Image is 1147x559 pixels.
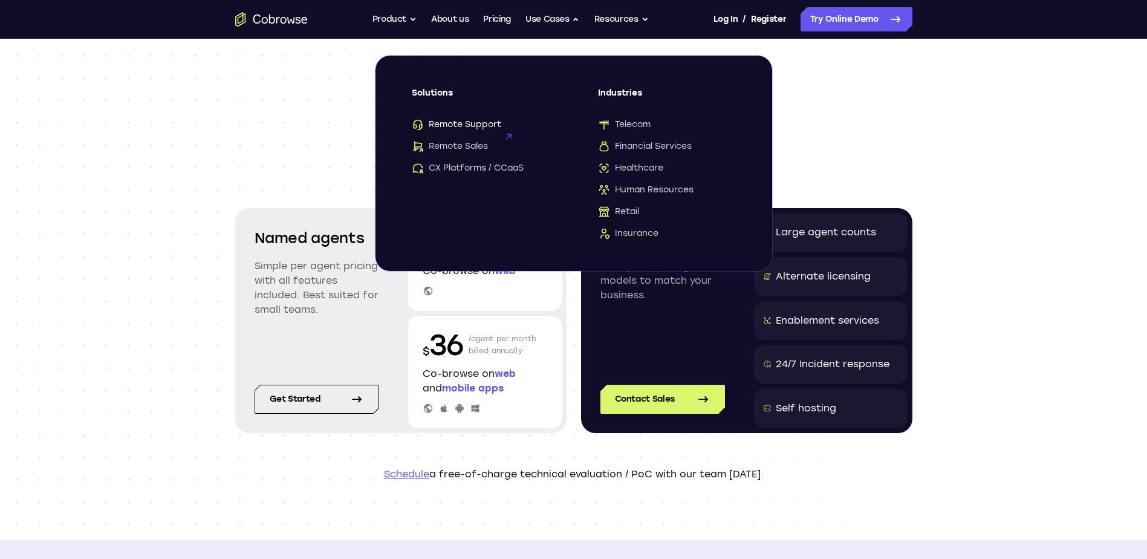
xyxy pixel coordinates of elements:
a: TelecomTelecom [598,119,736,131]
img: Retail [598,206,610,218]
span: Insurance [598,227,658,240]
p: /agent per month billed annually [469,325,536,364]
img: Human Resources [598,184,610,196]
h1: pricing models [235,97,912,174]
h2: Named agents [255,227,379,249]
p: 36 [423,325,464,364]
a: Remote SalesRemote Sales [412,140,550,152]
p: a free-of-charge technical evaluation / PoC with our team [DATE]. [235,467,912,482]
span: Financial Services [598,140,692,152]
img: Financial Services [598,140,610,152]
span: Solutions [412,87,550,109]
a: Financial ServicesFinancial Services [598,140,736,152]
span: Retail [598,206,639,218]
button: Use Cases [525,7,580,31]
a: Go to the home page [235,12,308,27]
img: Insurance [598,227,610,240]
div: Enablement services [776,313,879,328]
a: Remote SupportRemote Support [412,119,550,131]
span: Healthcare [598,162,663,174]
span: CX Platforms / CCaaS [412,162,524,174]
img: Remote Sales [412,140,424,152]
a: Contact Sales [600,385,725,414]
p: Enterprise pricing models to match your business. [600,259,725,302]
a: Schedule [384,468,429,480]
p: Simple per agent pricing with all features included. Best suited for small teams. [255,259,379,317]
a: Pricing [483,7,511,31]
a: CX Platforms / CCaaSCX Platforms / CCaaS [412,162,550,174]
span: Telecom [598,119,651,131]
a: Human ResourcesHuman Resources [598,184,736,196]
img: Remote Support [412,119,424,131]
div: Large agent counts [776,225,876,240]
a: RetailRetail [598,206,736,218]
a: InsuranceInsurance [598,227,736,240]
span: Industries [598,87,736,109]
button: Product [372,7,417,31]
img: Telecom [598,119,610,131]
span: / [742,12,746,27]
span: Scalable and customized [235,97,912,136]
p: Co-browse on and [423,367,547,396]
span: mobile apps [442,382,504,394]
div: 24/7 Incident response [776,357,889,371]
span: Remote Sales [412,140,488,152]
span: Human Resources [598,184,694,196]
span: Remote Support [412,119,501,131]
p: Co-browse on [423,264,547,278]
img: Healthcare [598,162,610,174]
img: CX Platforms / CCaaS [412,162,424,174]
a: Log In [713,7,738,31]
a: Register [751,7,786,31]
a: Get started [255,385,379,414]
div: Alternate licensing [776,269,871,284]
a: HealthcareHealthcare [598,162,736,174]
span: $ [423,345,430,358]
div: Self hosting [776,401,836,416]
span: web [495,368,516,379]
button: Resources [594,7,649,31]
a: About us [431,7,469,31]
a: Try Online Demo [801,7,912,31]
